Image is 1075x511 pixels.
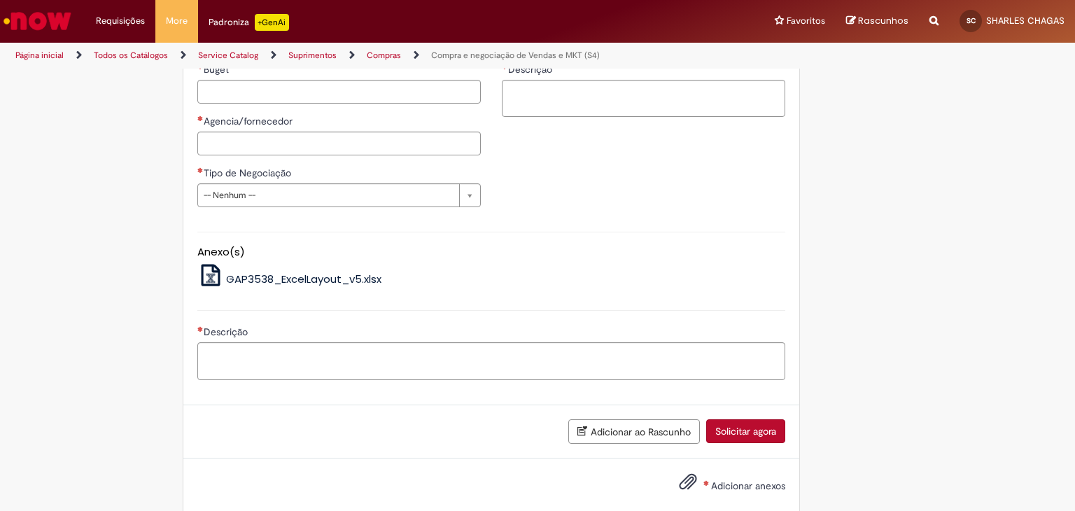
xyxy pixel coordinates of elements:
img: ServiceNow [1,7,73,35]
span: Necessários [197,115,204,121]
p: +GenAi [255,14,289,31]
ul: Trilhas de página [10,43,706,69]
span: Descrição [508,63,555,76]
a: Compras [367,50,401,61]
span: Necessários [197,64,204,69]
span: Favoritos [787,14,825,28]
a: Rascunhos [846,15,908,28]
a: Compra e negociação de Vendas e MKT (S4) [431,50,600,61]
textarea: Descrição [197,342,785,380]
button: Adicionar anexos [675,469,701,501]
a: Service Catalog [198,50,258,61]
input: Buget [197,80,481,104]
span: Necessários [197,167,204,173]
a: Todos os Catálogos [94,50,168,61]
span: -- Nenhum -- [204,184,452,206]
span: Descrição [204,325,251,338]
a: Página inicial [15,50,64,61]
span: Necessários [197,326,204,332]
button: Adicionar ao Rascunho [568,419,700,444]
a: Suprimentos [288,50,337,61]
span: Buget [204,63,232,76]
span: Rascunhos [858,14,908,27]
textarea: Descrição [502,80,785,118]
span: GAP3538_ExcelLayout_v5.xlsx [226,272,381,286]
span: Requisições [96,14,145,28]
input: Agencia/fornecedor [197,132,481,155]
span: More [166,14,188,28]
span: Adicionar anexos [711,479,785,492]
h5: Anexo(s) [197,246,785,258]
span: Necessários [502,64,508,69]
span: SC [967,16,976,25]
span: SHARLES CHAGAS [986,15,1065,27]
a: GAP3538_ExcelLayout_v5.xlsx [197,272,382,286]
div: Padroniza [209,14,289,31]
button: Solicitar agora [706,419,785,443]
span: Tipo de Negociação [204,167,294,179]
span: Agencia/fornecedor [204,115,295,127]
